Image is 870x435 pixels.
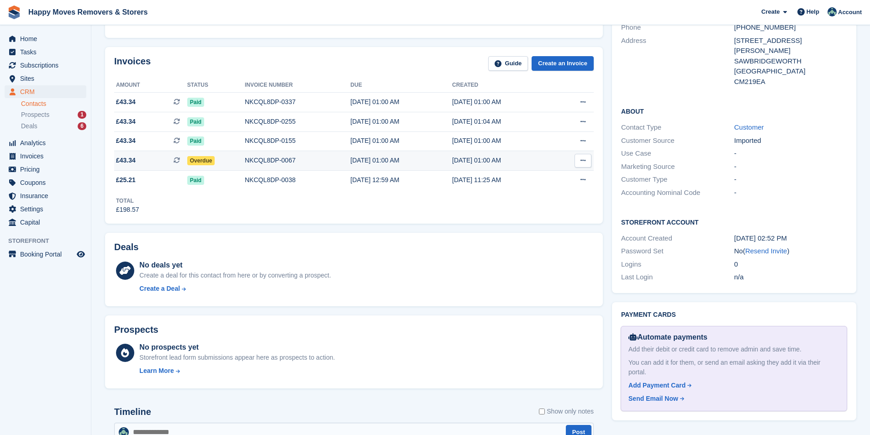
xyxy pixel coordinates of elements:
[350,175,452,185] div: [DATE] 12:59 AM
[628,345,839,354] div: Add their debit or credit card to remove admin and save time.
[621,106,847,115] h2: About
[734,148,847,159] div: -
[114,56,151,71] h2: Invoices
[734,36,847,56] div: [STREET_ADDRESS][PERSON_NAME]
[5,72,86,85] a: menu
[539,407,545,416] input: Show only notes
[139,366,335,376] a: Learn More
[116,205,139,215] div: £198.57
[734,136,847,146] div: Imported
[734,259,847,270] div: 0
[20,72,75,85] span: Sites
[621,311,847,319] h2: Payment cards
[621,233,734,244] div: Account Created
[5,46,86,58] a: menu
[452,78,554,93] th: Created
[621,259,734,270] div: Logins
[807,7,819,16] span: Help
[21,122,37,131] span: Deals
[621,246,734,257] div: Password Set
[114,325,158,335] h2: Prospects
[139,284,331,293] a: Create a Deal
[734,22,847,33] div: [PHONE_NUMBER]
[734,272,847,283] div: n/a
[21,110,86,120] a: Prospects 1
[20,32,75,45] span: Home
[21,100,86,108] a: Contacts
[745,247,787,255] a: Resend Invite
[20,85,75,98] span: CRM
[20,150,75,162] span: Invoices
[245,78,350,93] th: Invoice number
[139,353,335,362] div: Storefront lead form submissions appear here as prospects to action.
[5,32,86,45] a: menu
[20,163,75,176] span: Pricing
[21,121,86,131] a: Deals 6
[452,117,554,126] div: [DATE] 01:04 AM
[187,136,204,146] span: Paid
[734,162,847,172] div: -
[139,366,174,376] div: Learn More
[5,163,86,176] a: menu
[350,78,452,93] th: Due
[621,122,734,133] div: Contact Type
[5,136,86,149] a: menu
[628,358,839,377] div: You can add it for them, or send an email asking they add it via their portal.
[5,150,86,162] a: menu
[187,78,245,93] th: Status
[20,189,75,202] span: Insurance
[20,203,75,215] span: Settings
[187,156,215,165] span: Overdue
[139,284,180,293] div: Create a Deal
[116,156,136,165] span: £43.34
[7,5,21,19] img: stora-icon-8386f47178a22dfd0bd8f6a31ec36ba5ce8667c1dd55bd0f319d3a0aa187defe.svg
[532,56,594,71] a: Create an Invoice
[621,188,734,198] div: Accounting Nominal Code
[734,66,847,77] div: [GEOGRAPHIC_DATA]
[114,78,187,93] th: Amount
[761,7,780,16] span: Create
[621,174,734,185] div: Customer Type
[139,260,331,271] div: No deals yet
[116,175,136,185] span: £25.21
[350,136,452,146] div: [DATE] 01:00 AM
[621,217,847,226] h2: Storefront Account
[20,216,75,229] span: Capital
[187,117,204,126] span: Paid
[5,176,86,189] a: menu
[621,148,734,159] div: Use Case
[139,342,335,353] div: No prospects yet
[350,117,452,126] div: [DATE] 01:00 AM
[452,136,554,146] div: [DATE] 01:00 AM
[20,59,75,72] span: Subscriptions
[116,136,136,146] span: £43.34
[452,97,554,107] div: [DATE] 01:00 AM
[245,136,350,146] div: NKCQL8DP-0155
[5,189,86,202] a: menu
[245,156,350,165] div: NKCQL8DP-0067
[20,248,75,261] span: Booking Portal
[5,248,86,261] a: menu
[20,176,75,189] span: Coupons
[20,136,75,149] span: Analytics
[743,247,790,255] span: ( )
[452,156,554,165] div: [DATE] 01:00 AM
[452,175,554,185] div: [DATE] 11:25 AM
[116,117,136,126] span: £43.34
[78,122,86,130] div: 6
[621,22,734,33] div: Phone
[734,174,847,185] div: -
[628,394,678,404] div: Send Email Now
[621,136,734,146] div: Customer Source
[20,46,75,58] span: Tasks
[734,233,847,244] div: [DATE] 02:52 PM
[628,381,836,390] a: Add Payment Card
[114,242,138,252] h2: Deals
[734,77,847,87] div: CM219EA
[734,56,847,67] div: SAWBRIDGEWORTH
[628,332,839,343] div: Automate payments
[350,97,452,107] div: [DATE] 01:00 AM
[488,56,528,71] a: Guide
[21,110,49,119] span: Prospects
[245,175,350,185] div: NKCQL8DP-0038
